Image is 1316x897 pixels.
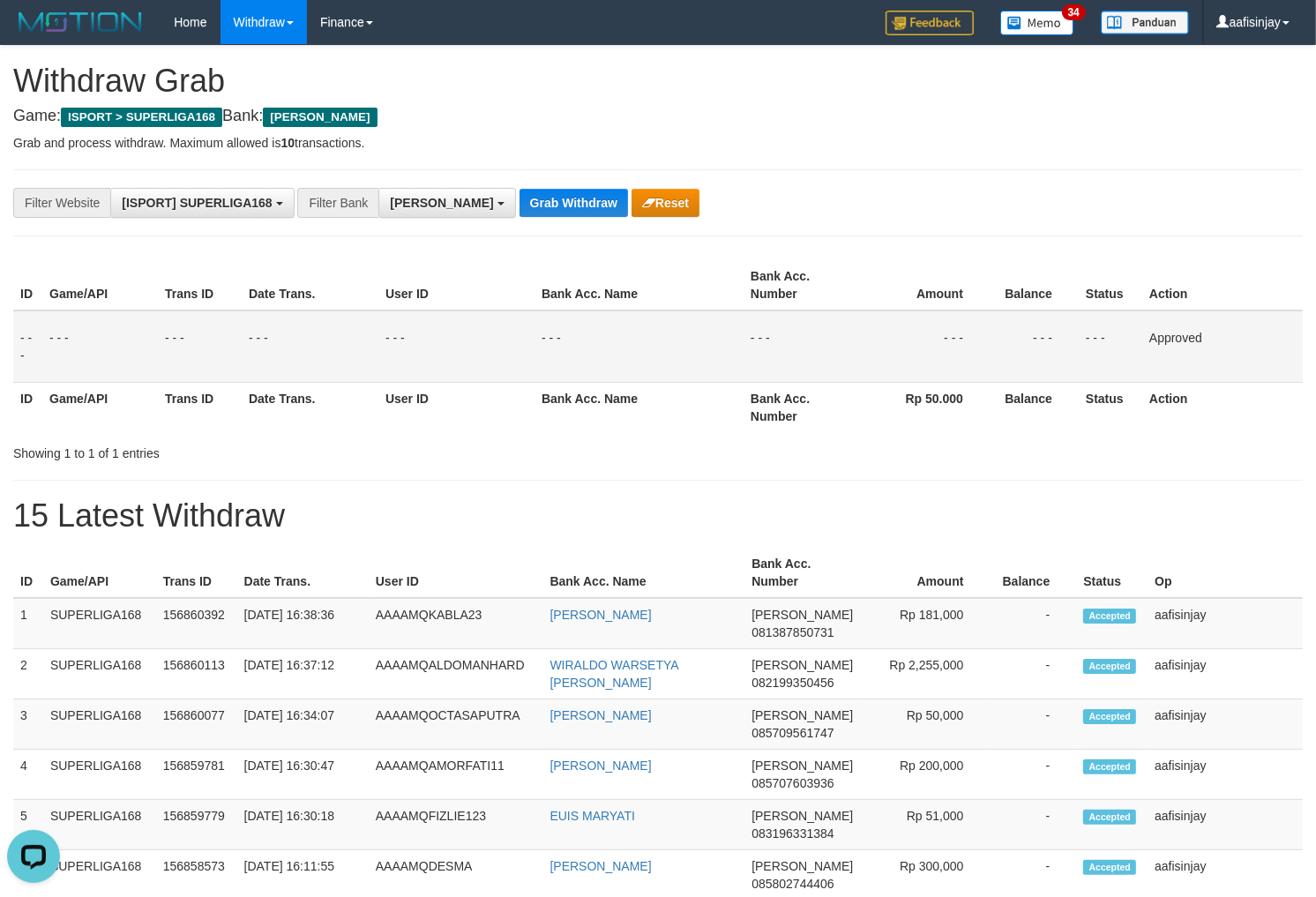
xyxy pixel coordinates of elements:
td: SUPERLIGA168 [43,598,156,649]
td: aafisinjay [1148,649,1303,699]
td: - [991,750,1077,800]
img: Button%20Memo.svg [1000,11,1074,35]
td: - [991,598,1077,649]
td: [DATE] 16:34:07 [237,699,369,750]
td: [DATE] 16:38:36 [237,598,369,649]
img: Feedback.jpg [886,11,974,35]
th: Date Trans. [237,548,369,598]
h1: Withdraw Grab [13,64,1303,99]
td: aafisinjay [1148,699,1303,750]
span: [PERSON_NAME] [751,859,853,873]
img: MOTION_logo.png [13,9,147,35]
td: - - - [856,310,990,383]
span: Accepted [1083,709,1136,724]
td: 156859781 [156,750,237,800]
td: 1 [13,598,43,649]
span: Copy 085707603936 to clipboard [751,776,834,790]
td: 156860077 [156,699,237,750]
span: Accepted [1083,759,1136,774]
td: aafisinjay [1148,750,1303,800]
button: [PERSON_NAME] [378,188,515,218]
button: [ISPORT] SUPERLIGA168 [110,188,294,218]
div: Filter Website [13,188,110,218]
td: Approved [1142,310,1303,383]
th: ID [13,382,42,432]
td: SUPERLIGA168 [43,800,156,850]
th: Bank Acc. Name [535,382,744,432]
h4: Game: Bank: [13,108,1303,125]
td: AAAAMQFIZLIE123 [369,800,543,850]
td: - - - [1079,310,1142,383]
th: Balance [991,548,1077,598]
td: Rp 51,000 [860,800,990,850]
span: Copy 082199350456 to clipboard [751,676,834,690]
div: Showing 1 to 1 of 1 entries [13,437,535,462]
a: [PERSON_NAME] [550,608,652,622]
th: Game/API [43,548,156,598]
th: Game/API [42,260,158,310]
span: [PERSON_NAME] [263,108,377,127]
td: - - - [42,310,158,383]
td: 156860113 [156,649,237,699]
th: Amount [860,548,990,598]
th: Status [1079,382,1142,432]
td: 156859779 [156,800,237,850]
span: [PERSON_NAME] [751,658,853,672]
h1: 15 Latest Withdraw [13,498,1303,534]
td: Rp 2,255,000 [860,649,990,699]
td: SUPERLIGA168 [43,699,156,750]
th: Bank Acc. Number [744,548,860,598]
td: - - - [158,310,242,383]
span: [PERSON_NAME] [751,708,853,722]
a: WIRALDO WARSETYA [PERSON_NAME] [550,658,678,690]
th: Action [1142,382,1303,432]
th: Date Trans. [242,382,378,432]
a: EUIS MARYATI [550,809,635,823]
td: Rp 200,000 [860,750,990,800]
td: - [991,699,1077,750]
td: AAAAMQALDOMANHARD [369,649,543,699]
span: Accepted [1083,609,1136,624]
span: [PERSON_NAME] [751,809,853,823]
td: 156860392 [156,598,237,649]
div: Filter Bank [297,188,378,218]
th: Bank Acc. Name [543,548,745,598]
th: Game/API [42,382,158,432]
button: Open LiveChat chat widget [7,7,60,60]
td: - - - [990,310,1079,383]
span: [PERSON_NAME] [751,759,853,773]
td: aafisinjay [1148,800,1303,850]
button: Reset [632,189,699,217]
td: [DATE] 16:30:18 [237,800,369,850]
th: Trans ID [158,382,242,432]
td: - - - [378,310,535,383]
td: AAAAMQOCTASAPUTRA [369,699,543,750]
th: User ID [378,382,535,432]
a: [PERSON_NAME] [550,859,652,873]
th: Trans ID [156,548,237,598]
td: SUPERLIGA168 [43,649,156,699]
td: 3 [13,699,43,750]
img: panduan.png [1101,11,1189,34]
span: Copy 081387850731 to clipboard [751,625,834,639]
a: [PERSON_NAME] [550,759,652,773]
span: Accepted [1083,810,1136,825]
td: AAAAMQAMORFATI11 [369,750,543,800]
td: SUPERLIGA168 [43,750,156,800]
a: [PERSON_NAME] [550,708,652,722]
span: [PERSON_NAME] [751,608,853,622]
td: 5 [13,800,43,850]
td: - [991,649,1077,699]
th: Status [1076,548,1148,598]
th: User ID [378,260,535,310]
span: Accepted [1083,860,1136,875]
th: Status [1079,260,1142,310]
td: [DATE] 16:37:12 [237,649,369,699]
span: Accepted [1083,659,1136,674]
span: [PERSON_NAME] [390,196,493,210]
td: - - - [535,310,744,383]
span: ISPORT > SUPERLIGA168 [61,108,222,127]
td: Rp 181,000 [860,598,990,649]
td: aafisinjay [1148,598,1303,649]
th: Balance [990,382,1079,432]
